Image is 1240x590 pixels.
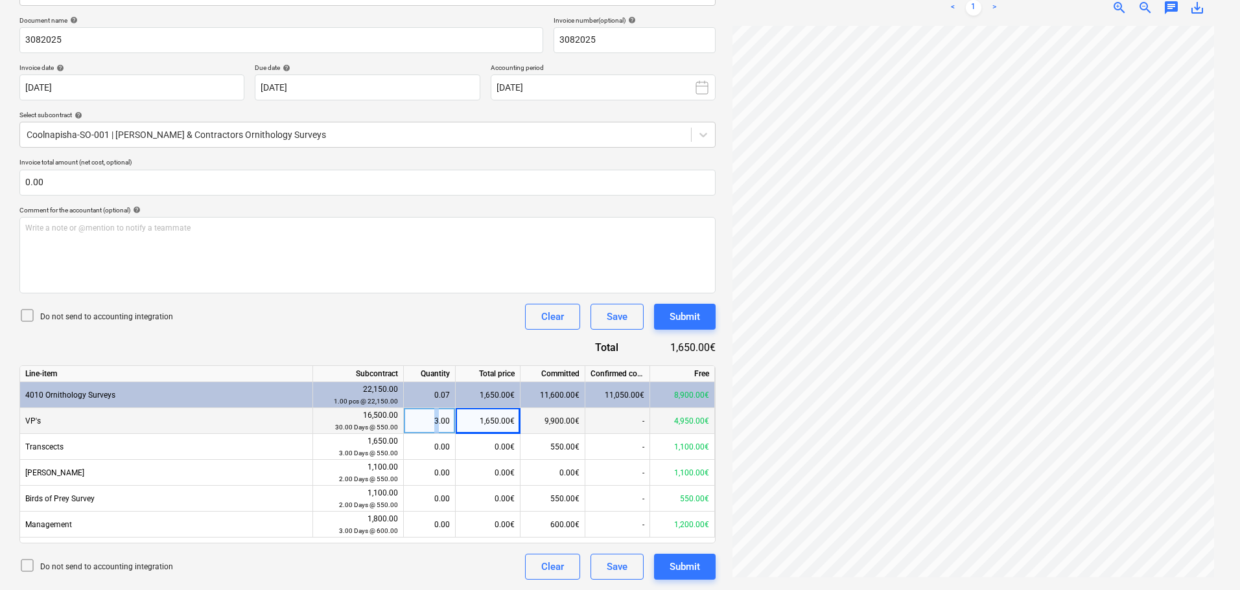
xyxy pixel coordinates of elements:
[554,16,716,25] div: Invoice number (optional)
[40,562,173,573] p: Do not send to accounting integration
[67,16,78,24] span: help
[318,435,398,459] div: 1,650.00
[456,434,521,460] div: 0.00€
[521,512,585,538] div: 600.00€
[25,494,95,503] span: Birds of Prey Survey
[280,64,290,72] span: help
[318,409,398,433] div: 16,500.00
[585,434,650,460] div: -
[25,391,115,400] span: 4010 Ornithology Surveys
[525,554,580,580] button: Clear
[255,74,480,100] input: Due date not specified
[72,111,82,119] span: help
[19,27,543,53] input: Document name
[650,382,715,408] div: 8,900.00€
[409,512,450,538] div: 0.00
[521,408,585,434] div: 9,900.00€
[654,304,716,330] button: Submit
[25,416,41,425] span: VP's
[25,520,72,529] span: Management
[409,434,450,460] div: 0.00
[650,460,715,486] div: 1,100.00€
[585,512,650,538] div: -
[19,170,716,196] input: Invoice total amount (net cost, optional)
[650,408,715,434] div: 4,950.00€
[318,383,398,407] div: 22,150.00
[585,486,650,512] div: -
[521,382,585,408] div: 11,600.00€
[547,340,639,355] div: Total
[25,468,84,477] span: Woodcock
[585,460,650,486] div: -
[521,434,585,460] div: 550.00€
[650,512,715,538] div: 1,200.00€
[19,158,716,169] p: Invoice total amount (net cost, optional)
[650,434,715,460] div: 1,100.00€
[339,475,398,482] small: 2.00 Days @ 550.00
[525,304,580,330] button: Clear
[313,366,404,382] div: Subcontract
[521,460,585,486] div: 0.00€
[130,206,141,214] span: help
[554,27,716,53] input: Invoice number
[654,554,716,580] button: Submit
[19,206,716,214] div: Comment for the accountant (optional)
[318,487,398,511] div: 1,100.00
[19,74,244,100] input: Invoice date not specified
[335,424,398,431] small: 30.00 Days @ 550.00
[607,308,627,325] div: Save
[491,74,716,100] button: [DATE]
[607,558,627,575] div: Save
[40,312,173,323] p: Do not send to accounting integration
[19,63,244,72] div: Invoice date
[456,408,521,434] div: 1,650.00€
[585,382,650,408] div: 11,050.00€
[409,460,450,486] div: 0.00
[339,501,398,508] small: 2.00 Days @ 550.00
[541,308,564,325] div: Clear
[19,16,543,25] div: Document name
[318,513,398,537] div: 1,800.00
[19,111,716,119] div: Select subcontract
[670,558,700,575] div: Submit
[409,408,450,434] div: 3.00
[456,486,521,512] div: 0.00€
[591,304,644,330] button: Save
[626,16,636,24] span: help
[339,527,398,534] small: 3.00 Days @ 600.00
[650,486,715,512] div: 550.00€
[670,308,700,325] div: Submit
[639,340,716,355] div: 1,650.00€
[404,366,456,382] div: Quantity
[456,512,521,538] div: 0.00€
[318,461,398,485] div: 1,100.00
[20,366,313,382] div: Line-item
[334,398,398,405] small: 1.00 pcs @ 22,150.00
[54,64,64,72] span: help
[25,442,64,451] span: Transcects
[521,366,585,382] div: Committed
[521,486,585,512] div: 550.00€
[585,408,650,434] div: -
[456,382,521,408] div: 1,650.00€
[591,554,644,580] button: Save
[409,486,450,512] div: 0.00
[456,460,521,486] div: 0.00€
[491,63,716,74] p: Accounting period
[1175,528,1240,590] iframe: Chat Widget
[409,382,450,408] div: 0.07
[339,449,398,457] small: 3.00 Days @ 550.00
[255,63,480,72] div: Due date
[650,366,715,382] div: Free
[541,558,564,575] div: Clear
[456,366,521,382] div: Total price
[585,366,650,382] div: Confirmed costs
